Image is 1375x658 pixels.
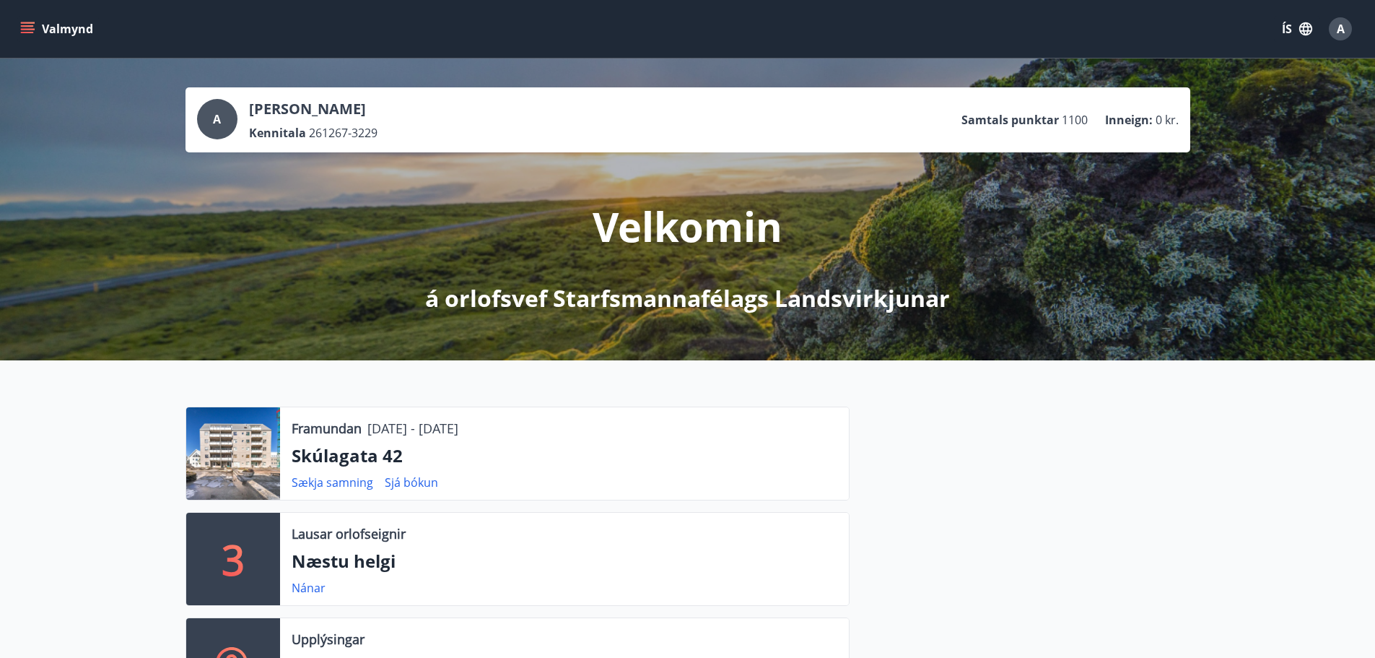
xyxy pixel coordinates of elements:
[1274,16,1320,42] button: ÍS
[292,419,362,438] p: Framundan
[1323,12,1358,46] button: A
[309,125,377,141] span: 261267-3229
[292,443,837,468] p: Skúlagata 42
[249,125,306,141] p: Kennitala
[292,524,406,543] p: Lausar orlofseignir
[1062,112,1088,128] span: 1100
[292,475,373,490] a: Sækja samning
[1337,21,1345,37] span: A
[213,111,221,127] span: A
[222,532,245,586] p: 3
[1156,112,1179,128] span: 0 kr.
[292,580,326,596] a: Nánar
[249,99,377,119] p: [PERSON_NAME]
[961,112,1059,128] p: Samtals punktar
[292,630,365,649] p: Upplýsingar
[593,199,782,254] p: Velkomin
[425,282,950,314] p: á orlofsvef Starfsmannafélags Landsvirkjunar
[292,549,837,573] p: Næstu helgi
[17,16,99,42] button: menu
[385,475,438,490] a: Sjá bókun
[1105,112,1153,128] p: Inneign :
[367,419,458,438] p: [DATE] - [DATE]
